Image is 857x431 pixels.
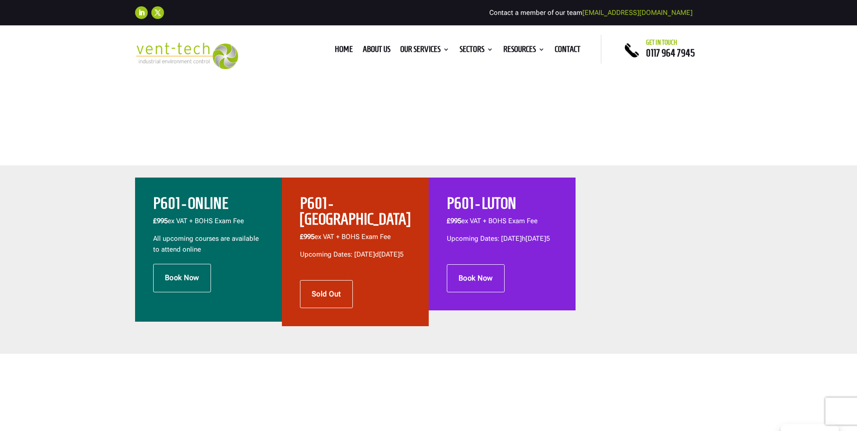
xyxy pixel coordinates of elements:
span: £995 [300,233,314,241]
a: About us [363,46,390,56]
a: Follow on X [151,6,164,19]
a: Contact [555,46,581,56]
h2: P601 - LUTON [447,196,557,216]
img: 2023-09-27T08_35_16.549ZVENT-TECH---Clear-background [135,42,239,69]
a: [EMAIL_ADDRESS][DOMAIN_NAME] [582,9,693,17]
a: Resources [503,46,545,56]
span: All upcoming courses are available to attend online [153,234,259,253]
span: Contact a member of our team [489,9,693,17]
a: Follow on LinkedIn [135,6,148,19]
a: Sectors [459,46,493,56]
span: £995 [447,217,461,225]
a: Sold Out [300,280,353,308]
span: Get in touch [646,39,677,46]
a: Home [335,46,353,56]
p: Upcoming Dates: [DATE]d[DATE]5 [300,249,411,260]
a: Book Now [447,264,505,292]
h2: P601 - [GEOGRAPHIC_DATA] [300,196,411,232]
a: Our Services [400,46,450,56]
b: £995 [153,217,168,225]
a: Book Now [153,264,211,292]
p: ex VAT + BOHS Exam Fee [153,216,264,234]
a: 0117 964 7945 [646,47,695,58]
h2: P601 - ONLINE [153,196,264,216]
p: Upcoming Dates: [DATE]h[DATE]5 [447,234,557,244]
p: ex VAT + BOHS Exam Fee [300,232,411,249]
p: ex VAT + BOHS Exam Fee [447,216,557,234]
